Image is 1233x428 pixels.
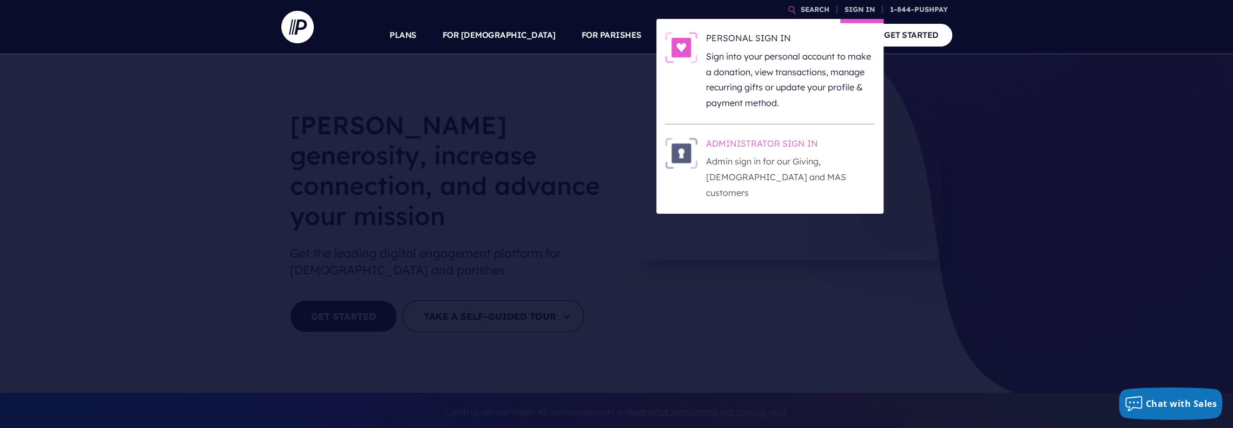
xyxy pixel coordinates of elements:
h6: ADMINISTRATOR SIGN IN [706,137,875,154]
a: FOR [DEMOGRAPHIC_DATA] [443,16,556,54]
p: Admin sign in for our Giving, [DEMOGRAPHIC_DATA] and MAS customers [706,154,875,200]
img: PERSONAL SIGN IN - Illustration [665,32,697,63]
a: PLANS [390,16,417,54]
a: FOR PARISHES [582,16,642,54]
span: Chat with Sales [1146,398,1217,410]
p: Sign into your personal account to make a donation, view transactions, manage recurring gifts or ... [706,49,875,111]
a: ADMINISTRATOR SIGN IN - Illustration ADMINISTRATOR SIGN IN Admin sign in for our Giving, [DEMOGRA... [665,137,875,201]
a: PERSONAL SIGN IN - Illustration PERSONAL SIGN IN Sign into your personal account to make a donati... [665,32,875,111]
a: EXPLORE [741,16,779,54]
button: Chat with Sales [1119,387,1223,420]
h6: PERSONAL SIGN IN [706,32,875,48]
a: GET STARTED [871,24,952,46]
a: COMPANY [805,16,845,54]
a: SOLUTIONS [668,16,716,54]
img: ADMINISTRATOR SIGN IN - Illustration [665,137,697,169]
